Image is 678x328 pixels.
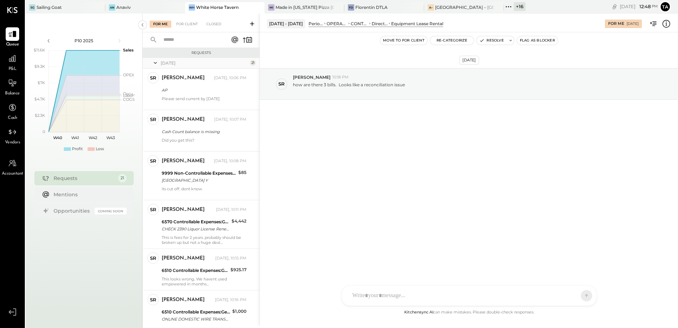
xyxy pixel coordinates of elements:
[232,308,246,315] div: $1,000
[0,52,24,72] a: P&L
[116,4,131,10] div: Anaviv
[611,3,618,10] div: copy link
[123,93,134,98] text: Labor
[0,27,24,48] a: Queue
[214,75,246,81] div: [DATE], 10:06 PM
[34,97,45,102] text: $4.7K
[348,4,354,11] div: FD
[162,296,205,304] div: [PERSON_NAME]
[95,208,127,214] div: Coming Soon
[150,255,156,262] div: SR
[123,72,134,77] text: OPEX
[215,256,246,261] div: [DATE], 10:15 PM
[435,4,493,10] div: [GEOGRAPHIC_DATA] – [GEOGRAPHIC_DATA]
[196,4,239,10] div: White Horse Tavern
[514,2,526,11] div: + 16
[150,21,171,28] div: For Me
[293,82,405,94] p: how are there 3 bills. Looks like a reconciliation issue
[0,157,24,177] a: Accountant
[162,235,246,245] div: This is fees for 2 years. probably should be broken up but not a huge deal
[37,4,62,10] div: Sailing Goat
[459,56,479,65] div: [DATE]
[327,21,347,27] div: OPERATING EXPENSES (EBITDA)
[54,191,123,198] div: Mentions
[162,75,205,82] div: [PERSON_NAME]
[161,60,248,66] div: [DATE]
[150,116,156,123] div: SR
[173,21,201,28] div: For Client
[150,75,156,81] div: SR
[391,21,443,27] div: Equipment Lease Rental
[162,186,246,196] div: its cut off. dont know
[9,66,17,72] span: P&L
[6,42,19,48] span: Queue
[214,117,246,122] div: [DATE], 10:07 PM
[276,4,334,10] div: Made in [US_STATE] Pizza [GEOGRAPHIC_DATA]
[34,64,45,69] text: $9.3K
[162,218,229,225] div: 6570 Controllable Expenses:General & Administrative Expenses:License & Permits
[162,177,236,184] div: [GEOGRAPHIC_DATA] Y
[608,21,624,27] div: For Me
[216,207,246,213] div: [DATE], 10:11 PM
[5,140,20,146] span: Vendors
[189,4,195,11] div: WH
[268,4,274,11] div: Mi
[53,135,62,140] text: W40
[267,19,305,28] div: [DATE] - [DATE]
[38,80,45,85] text: $7K
[162,277,246,286] div: This looks wrong. We havent used empowered in months
[203,21,225,28] div: Closed
[106,135,115,140] text: W43
[214,158,246,164] div: [DATE], 10:08 PM
[428,4,434,11] div: A–
[162,87,244,94] div: AP
[627,21,639,26] div: [DATE]
[34,48,45,53] text: $11.6K
[162,316,230,323] div: ONLINE DOMESTIC WIRE TRANSFER A/C: [PERSON_NAME] LLC [GEOGRAPHIC_DATA]-4123 US REF: [PERSON_NAME]...
[278,81,285,87] div: SR
[351,21,368,27] div: CONTROLLABLE EXPENSES
[230,266,246,273] div: $925.17
[150,158,156,164] div: SR
[150,296,156,303] div: SR
[0,101,24,121] a: Cash
[232,218,246,225] div: $4,442
[150,206,156,213] div: SR
[162,158,205,165] div: [PERSON_NAME]
[5,91,20,97] span: Balance
[660,1,671,12] button: Ta
[123,48,134,53] text: Sales
[162,225,229,233] div: CHECK 2390 Liquor License Renewal #1318058
[2,171,23,177] span: Accountant
[293,74,330,80] span: [PERSON_NAME]
[517,36,558,45] button: Flag as Blocker
[162,138,246,148] div: Did you get this?
[162,255,205,262] div: [PERSON_NAME]
[109,4,115,11] div: An
[162,308,230,316] div: 6510 Controllable Expenses:General & Administrative Expenses:Consulting
[620,3,658,10] div: [DATE]
[250,60,256,66] div: 21
[96,146,104,152] div: Loss
[355,4,388,10] div: Florentin DTLA
[118,174,127,182] div: 21
[89,135,97,140] text: W42
[54,207,91,214] div: Opportunities
[238,169,246,176] div: $85
[162,96,246,106] div: Please send current by [DATE]
[0,76,24,97] a: Balance
[54,175,115,182] div: Requests
[477,36,506,45] button: Resolve
[8,115,17,121] span: Cash
[146,50,256,55] div: Requests
[162,128,244,135] div: Cash Count balance is missing
[29,4,35,11] div: SG
[372,21,388,27] div: Direct Operating Expenses
[162,116,205,123] div: [PERSON_NAME]
[54,38,114,44] div: P10 2025
[43,129,45,134] text: 0
[0,125,24,146] a: Vendors
[162,170,236,177] div: 9999 Non-Controllable Expenses:Other Income and Expenses:To Be Classified P&L
[380,36,427,45] button: Move to for client
[123,91,135,96] text: Occu...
